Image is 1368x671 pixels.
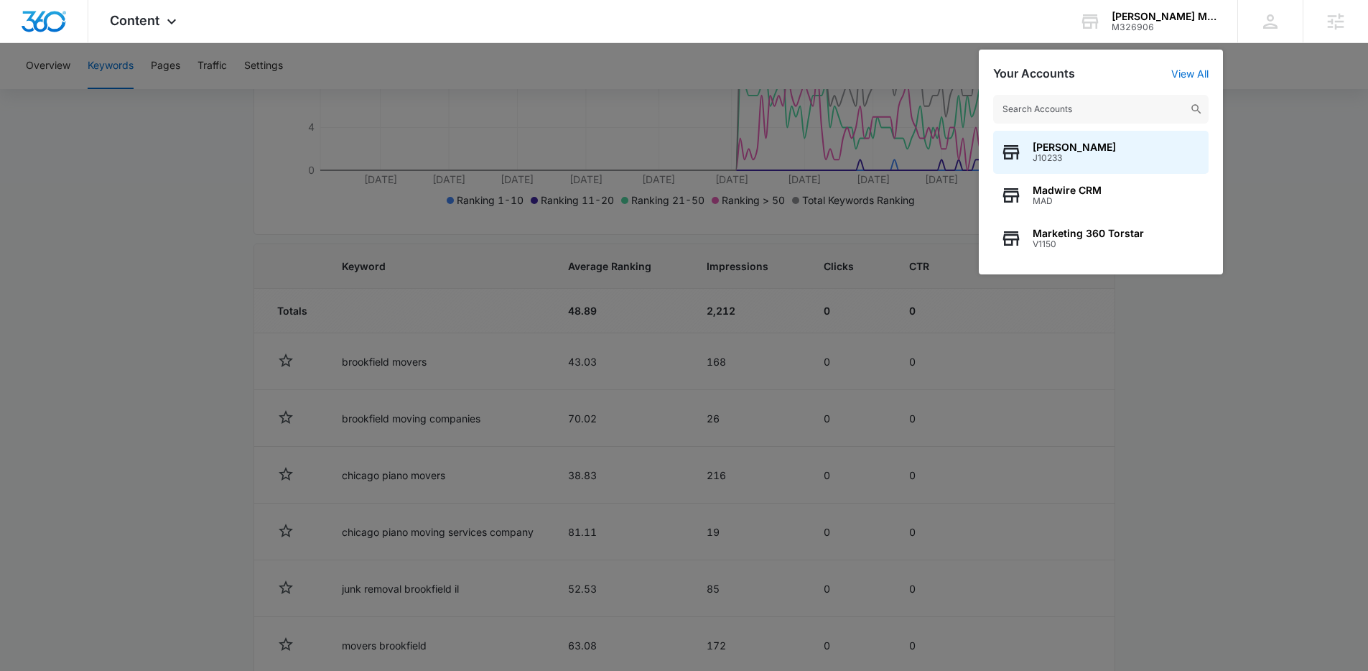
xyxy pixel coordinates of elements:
[1033,153,1116,163] span: J10233
[1033,142,1116,153] span: [PERSON_NAME]
[1033,228,1144,239] span: Marketing 360 Torstar
[1112,22,1216,32] div: account id
[1033,239,1144,249] span: V1150
[993,67,1075,80] h2: Your Accounts
[993,174,1209,217] button: Madwire CRMMAD
[1112,11,1216,22] div: account name
[1171,68,1209,80] a: View All
[110,13,159,28] span: Content
[1033,196,1102,206] span: MAD
[993,95,1209,124] input: Search Accounts
[993,217,1209,260] button: Marketing 360 TorstarV1150
[993,131,1209,174] button: [PERSON_NAME]J10233
[1033,185,1102,196] span: Madwire CRM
